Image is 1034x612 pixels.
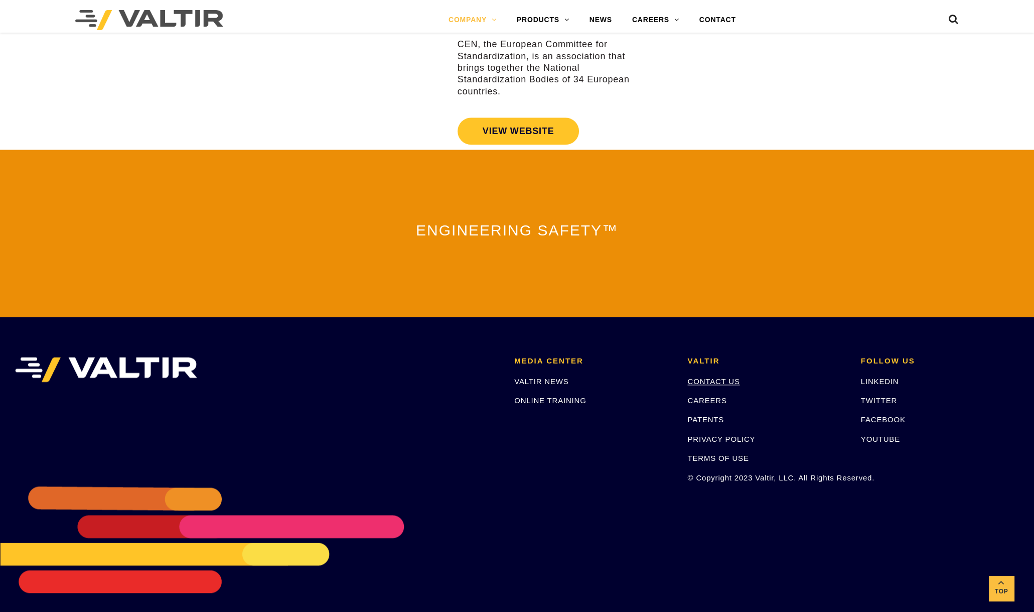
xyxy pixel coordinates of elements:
a: PATENTS [687,415,724,424]
p: CEN, the European Committee for Standardization, is an association that brings together the Natio... [458,39,641,97]
h2: MEDIA CENTER [514,357,672,365]
a: Top [989,576,1014,601]
a: CONTACT [689,10,746,30]
a: TERMS OF USE [687,454,749,462]
img: VALTIR [15,357,197,382]
a: FACEBOOK [861,415,906,424]
h2: FOLLOW US [861,357,1019,365]
span: Top [989,586,1014,597]
a: TWITTER [861,396,897,405]
a: CAREERS [622,10,689,30]
a: COMPANY [438,10,507,30]
a: VIEW WEBSITE [458,117,579,145]
a: LINKEDIN [861,377,899,386]
p: © Copyright 2023 Valtir, LLC. All Rights Reserved. [687,472,845,483]
a: ONLINE TRAINING [514,396,586,405]
a: NEWS [579,10,622,30]
a: PRIVACY POLICY [687,435,755,443]
h2: VALTIR [687,357,845,365]
a: CONTACT US [687,377,740,386]
img: Valtir [75,10,223,30]
a: YOUTUBE [861,435,900,443]
a: CAREERS [687,396,726,405]
a: VALTIR NEWS [514,377,568,386]
span: ENGINEERING SAFETY™ [416,222,618,238]
a: PRODUCTS [507,10,579,30]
